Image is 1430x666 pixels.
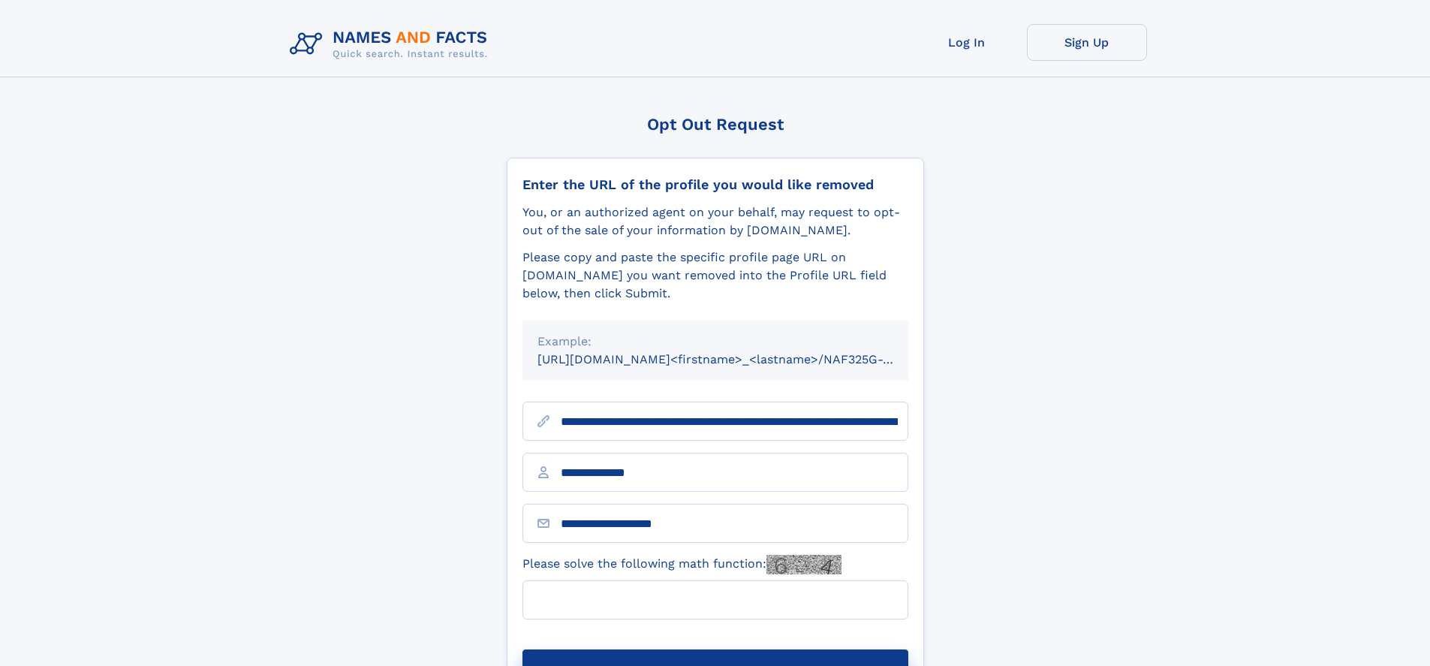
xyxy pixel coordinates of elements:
small: [URL][DOMAIN_NAME]<firstname>_<lastname>/NAF325G-xxxxxxxx [537,352,937,366]
a: Sign Up [1027,24,1147,61]
img: Logo Names and Facts [284,24,500,65]
div: Opt Out Request [507,115,924,134]
div: You, or an authorized agent on your behalf, may request to opt-out of the sale of your informatio... [522,203,908,240]
a: Log In [907,24,1027,61]
div: Please copy and paste the specific profile page URL on [DOMAIN_NAME] you want removed into the Pr... [522,249,908,303]
label: Please solve the following math function: [522,555,841,574]
div: Enter the URL of the profile you would like removed [522,176,908,193]
div: Example: [537,333,893,351]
